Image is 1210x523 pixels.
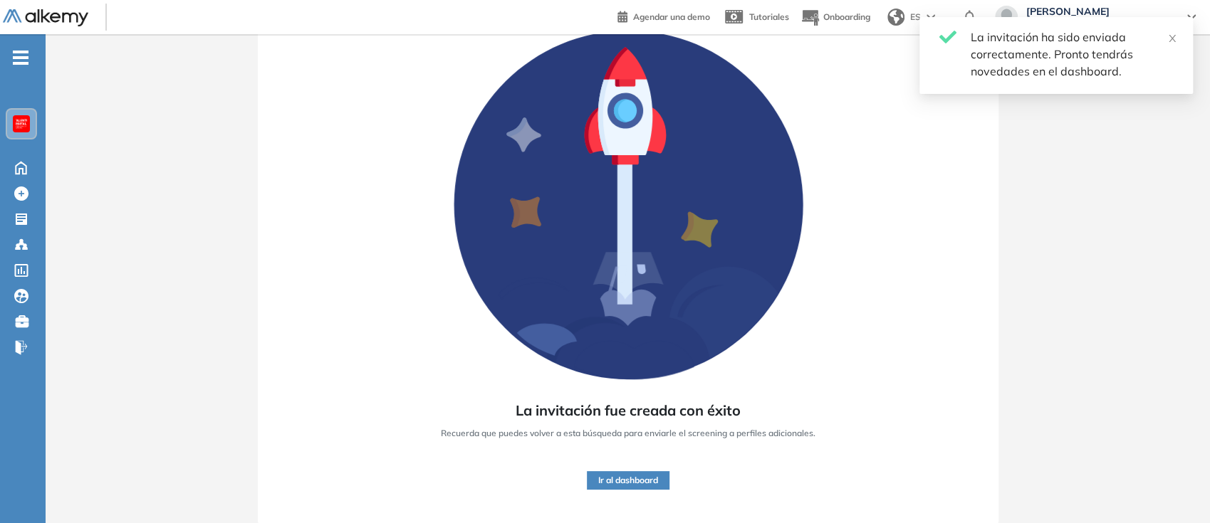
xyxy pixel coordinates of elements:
button: Onboarding [800,2,870,33]
span: Onboarding [823,11,870,22]
span: La invitación fue creada con éxito [516,400,741,421]
span: ES [910,11,921,23]
img: arrow [927,14,935,20]
span: Tutoriales [749,11,789,22]
span: Recuerda que puedes volver a esta búsqueda para enviarle el screening a perfiles adicionales. [441,427,815,440]
i: - [13,56,28,59]
img: https://assets.alkemy.org/workspaces/620/d203e0be-08f6-444b-9eae-a92d815a506f.png [16,118,27,130]
img: Logo [3,9,88,27]
span: Agendar una demo [633,11,710,22]
span: close [1167,33,1177,43]
img: world [887,9,904,26]
div: La invitación ha sido enviada correctamente. Pronto tendrás novedades en el dashboard. [971,28,1176,80]
a: Agendar una demo [617,7,710,24]
button: Ir al dashboard [587,471,669,490]
span: [PERSON_NAME] [1026,6,1173,17]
